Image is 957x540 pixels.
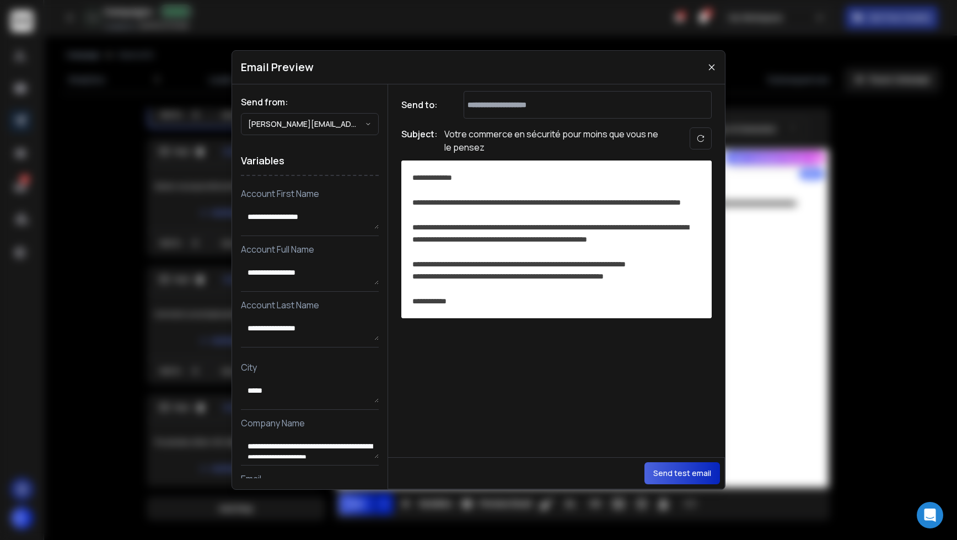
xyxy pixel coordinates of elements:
h1: Subject: [401,127,438,154]
p: Email [241,472,379,485]
p: City [241,361,379,374]
p: Company Name [241,416,379,430]
p: Votre commerce en sécurité pour moins que vous ne le pensez [444,127,665,154]
h1: Variables [241,146,379,176]
p: [PERSON_NAME][EMAIL_ADDRESS][DOMAIN_NAME] [248,119,365,130]
h1: Email Preview [241,60,314,75]
h1: Send from: [241,95,379,109]
h1: Send to: [401,98,445,111]
p: Account Full Name [241,243,379,256]
p: Account Last Name [241,298,379,312]
div: Open Intercom Messenger [917,502,943,528]
p: Account First Name [241,187,379,200]
button: Send test email [644,462,720,484]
